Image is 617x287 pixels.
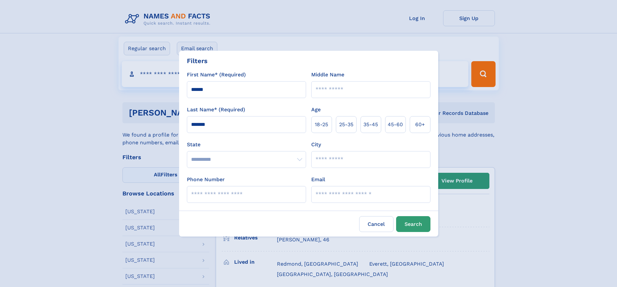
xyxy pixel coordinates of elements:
[311,71,344,79] label: Middle Name
[187,176,225,183] label: Phone Number
[339,121,353,128] span: 25‑35
[415,121,425,128] span: 60+
[388,121,403,128] span: 45‑60
[187,71,246,79] label: First Name* (Required)
[363,121,378,128] span: 35‑45
[311,141,321,149] label: City
[359,216,394,232] label: Cancel
[396,216,430,232] button: Search
[187,106,245,114] label: Last Name* (Required)
[311,106,321,114] label: Age
[187,56,208,66] div: Filters
[311,176,325,183] label: Email
[315,121,328,128] span: 18‑25
[187,141,306,149] label: State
